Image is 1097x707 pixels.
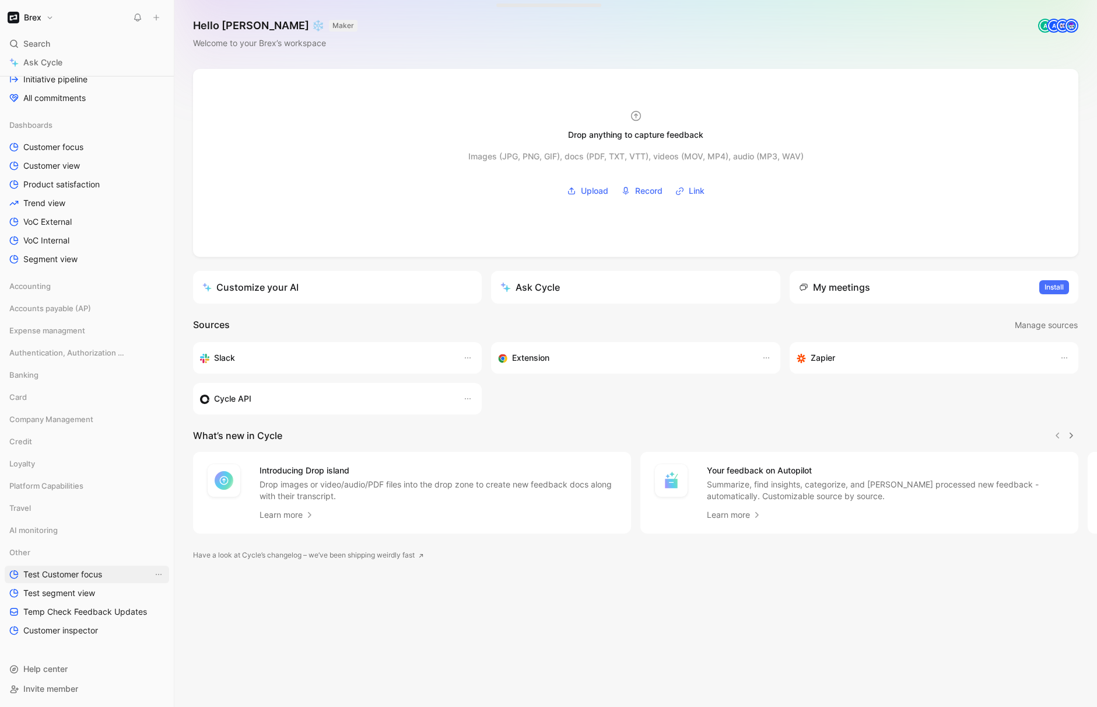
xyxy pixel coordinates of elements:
[5,521,169,542] div: AI monitoring
[707,464,1064,478] h4: Your feedback on Autopilot
[23,55,62,69] span: Ask Cycle
[23,606,147,618] span: Temp Check Feedback Updates
[5,232,169,249] a: VoC Internal
[5,89,169,107] a: All commitments
[5,344,169,365] div: Authentication, Authorization & Auditing
[260,479,617,502] p: Drop images or video/audio/PDF files into the drop zone to create new feedback docs along with th...
[23,197,65,209] span: Trend view
[9,325,85,336] span: Expense managment
[24,12,41,23] h1: Brex
[9,546,30,558] span: Other
[5,299,169,317] div: Accounts payable (AP)
[1057,20,1068,32] img: avatar
[5,138,169,156] a: Customer focus
[581,184,608,198] span: Upload
[23,160,80,172] span: Customer view
[5,603,169,621] a: Temp Check Feedback Updates
[500,280,560,294] div: Ask Cycle
[214,351,235,365] h3: Slack
[799,280,870,294] div: My meetings
[200,351,451,365] div: Sync your customers, send feedback and get updates in Slack
[5,410,169,428] div: Company Management
[5,344,169,361] div: Authentication, Authorization & Auditing
[1048,20,1060,32] div: A
[5,477,169,494] div: Platform Capabilities
[193,549,424,561] a: Have a look at Cycle’s changelog – we’ve been shipping weirdly fast
[5,499,169,520] div: Travel
[5,544,169,561] div: Other
[23,235,69,246] span: VoC Internal
[5,194,169,212] a: Trend view
[9,436,32,447] span: Credit
[9,458,35,469] span: Loyalty
[5,433,169,450] div: Credit
[5,35,169,53] div: Search
[563,182,612,200] button: Upload
[5,566,169,583] a: Test Customer focusView actions
[5,584,169,602] a: Test segment view
[5,54,169,71] a: Ask Cycle
[9,280,51,292] span: Accounting
[5,455,169,476] div: Loyalty
[23,179,100,190] span: Product satisfaction
[5,176,169,193] a: Product satisfaction
[1045,281,1064,293] span: Install
[23,37,50,51] span: Search
[5,299,169,321] div: Accounts payable (AP)
[9,502,31,514] span: Travel
[329,20,358,32] button: MAKER
[153,569,164,580] button: View actions
[202,280,299,294] div: Customize your AI
[498,351,749,365] div: Capture feedback from anywhere on the web
[5,499,169,517] div: Travel
[5,116,169,134] div: Dashboards
[23,253,78,265] span: Segment view
[512,351,549,365] h3: Extension
[23,569,102,580] span: Test Customer focus
[193,429,282,443] h2: What’s new in Cycle
[707,479,1064,502] p: Summarize, find insights, categorize, and [PERSON_NAME] processed new feedback - automatically. C...
[5,366,169,384] div: Banking
[9,369,38,381] span: Banking
[193,36,358,50] div: Welcome to your Brex’s workspace
[635,184,663,198] span: Record
[5,477,169,498] div: Platform Capabilities
[5,71,169,88] a: Initiative pipeline
[5,410,169,431] div: Company Management
[23,92,86,104] span: All commitments
[5,455,169,472] div: Loyalty
[5,277,169,298] div: Accounting
[9,119,52,131] span: Dashboards
[5,680,169,698] div: Invite member
[9,524,58,536] span: AI monitoring
[468,149,804,163] div: Images (JPG, PNG, GIF), docs (PDF, TXT, VTT), videos (MOV, MP4), audio (MP3, WAV)
[9,413,93,425] span: Company Management
[689,184,705,198] span: Link
[23,216,72,228] span: VoC External
[260,464,617,478] h4: Introducing Drop island
[617,182,667,200] button: Record
[1015,318,1078,332] span: Manage sources
[9,347,125,358] span: Authentication, Authorization & Auditing
[260,508,314,522] a: Learn more
[5,622,169,639] a: Customer inspector
[5,322,169,339] div: Expense managment
[9,391,27,403] span: Card
[811,351,835,365] h3: Zapier
[5,544,169,639] div: OtherTest Customer focusView actionsTest segment viewTemp Check Feedback UpdatesCustomer inspector
[5,157,169,175] a: Customer view
[9,480,83,492] span: Platform Capabilities
[23,141,83,153] span: Customer focus
[5,521,169,539] div: AI monitoring
[5,250,169,268] a: Segment view
[193,318,230,333] h2: Sources
[5,9,57,26] button: BrexBrex
[5,366,169,387] div: Banking
[23,664,68,674] span: Help center
[23,587,95,599] span: Test segment view
[5,388,169,409] div: Card
[1014,318,1078,333] button: Manage sources
[1039,280,1069,294] button: Install
[5,213,169,231] a: VoC External
[707,508,762,522] a: Learn more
